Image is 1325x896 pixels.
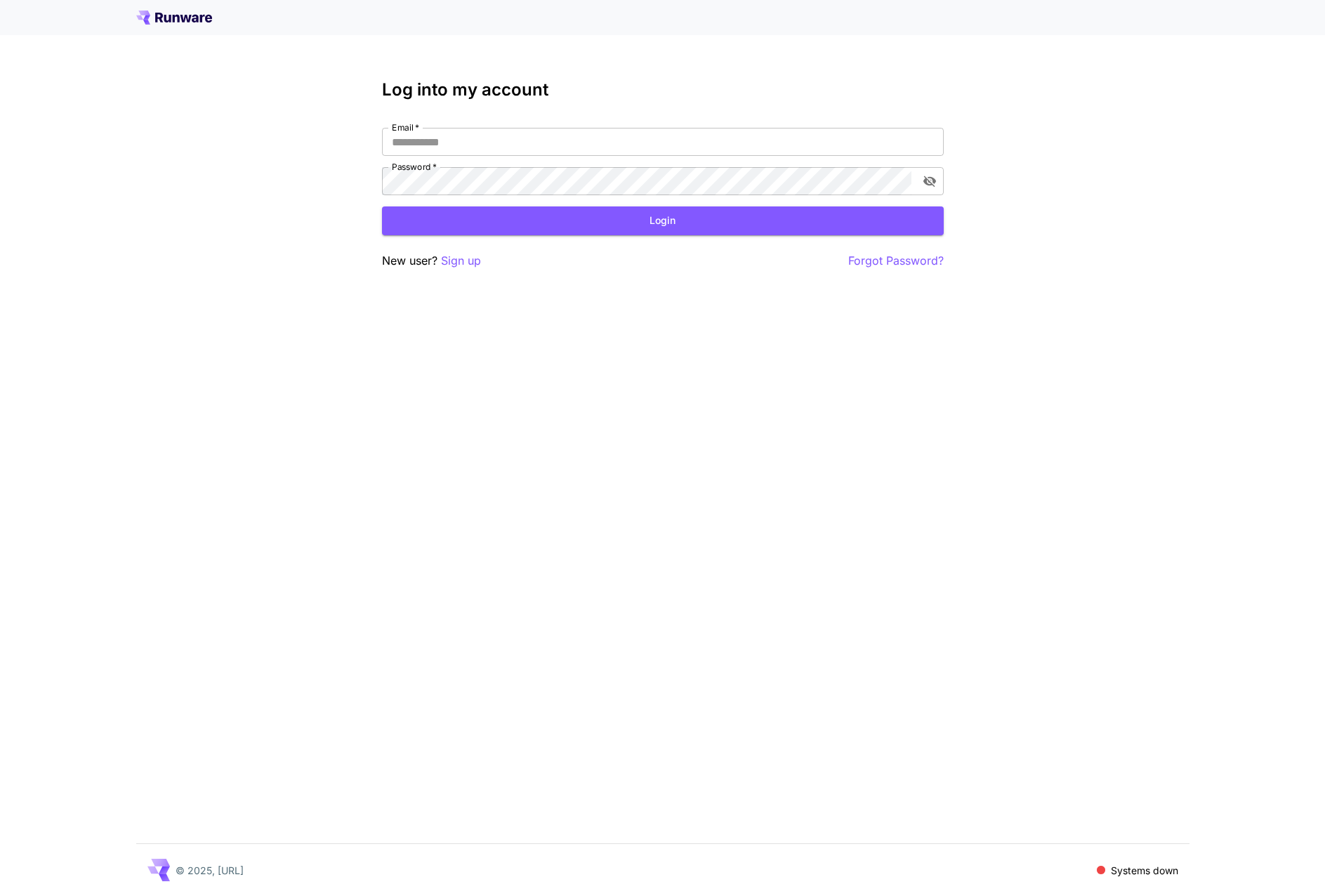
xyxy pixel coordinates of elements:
p: © 2025, [URL] [176,863,244,878]
button: Sign up [441,252,481,270]
h3: Log into my account [382,80,944,100]
p: Systems down [1111,863,1178,878]
p: New user? [382,252,481,270]
button: Login [382,206,944,235]
button: Forgot Password? [848,252,944,270]
label: Password [392,161,437,173]
label: Email [392,121,419,133]
button: toggle password visibility [917,169,942,194]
